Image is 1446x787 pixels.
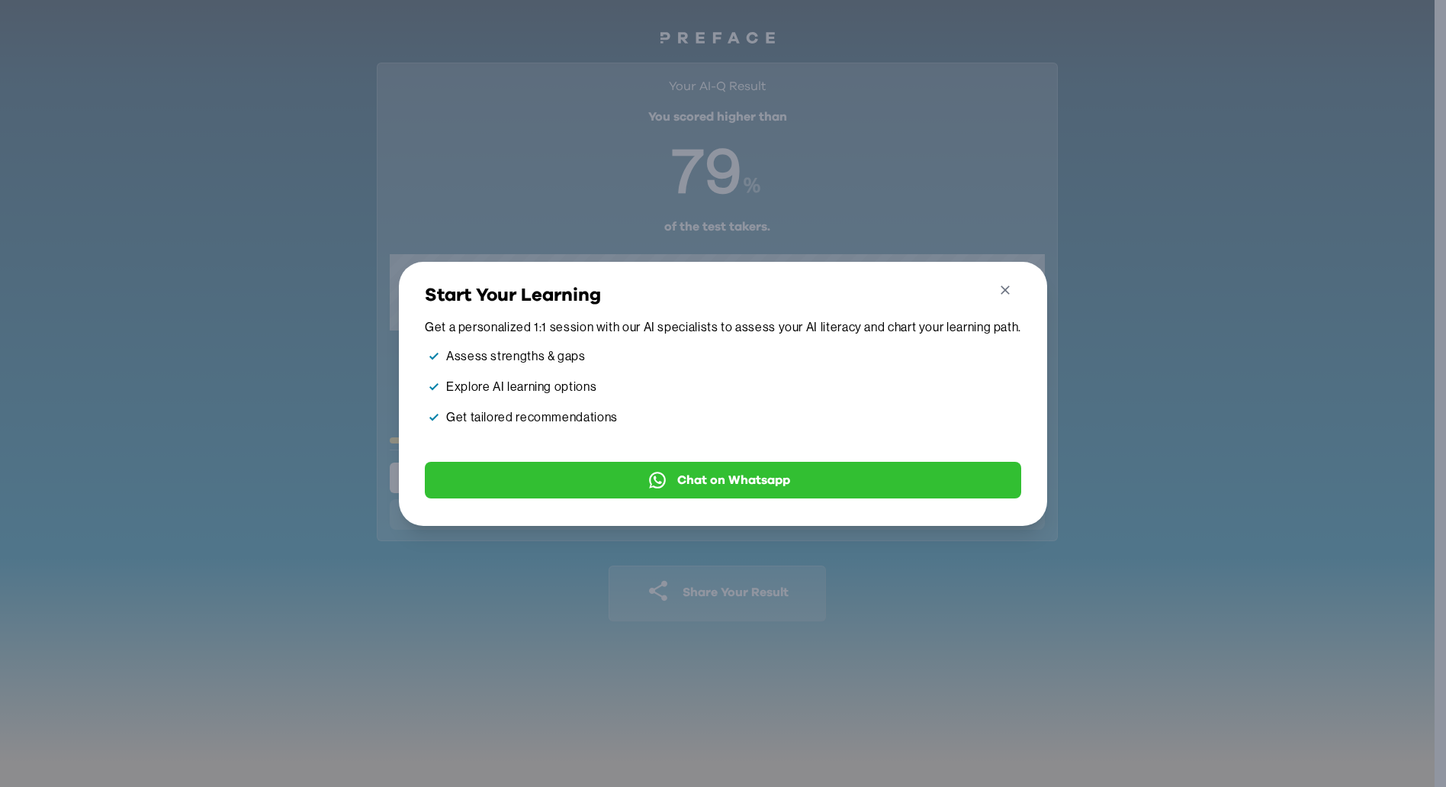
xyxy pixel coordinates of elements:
li: Explore AI learning options [425,378,1021,396]
span: Chat on Whatsapp [677,471,790,489]
h3: Start Your Learning [425,283,1021,308]
li: Get tailored recommendations [425,408,1021,427]
li: Assess strengths & gaps [425,347,1021,366]
button: Chat on Whatsapp [425,462,1021,498]
p: Get a personalized 1:1 session with our AI specialists to assess your AI literacy and chart your ... [425,320,1021,335]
